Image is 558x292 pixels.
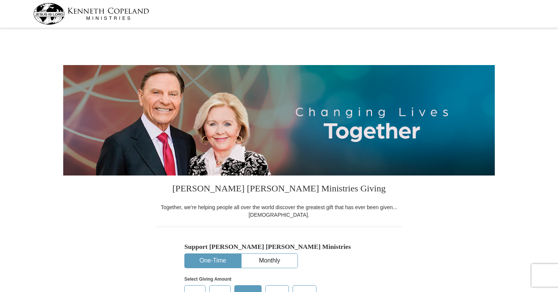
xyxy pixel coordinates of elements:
[185,254,241,268] button: One-Time
[156,176,402,203] h3: [PERSON_NAME] [PERSON_NAME] Ministries Giving
[184,243,374,251] h5: Support [PERSON_NAME] [PERSON_NAME] Ministries
[184,276,231,282] strong: Select Giving Amount
[242,254,298,268] button: Monthly
[156,203,402,219] div: Together, we're helping people all over the world discover the greatest gift that has ever been g...
[33,3,149,25] img: kcm-header-logo.svg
